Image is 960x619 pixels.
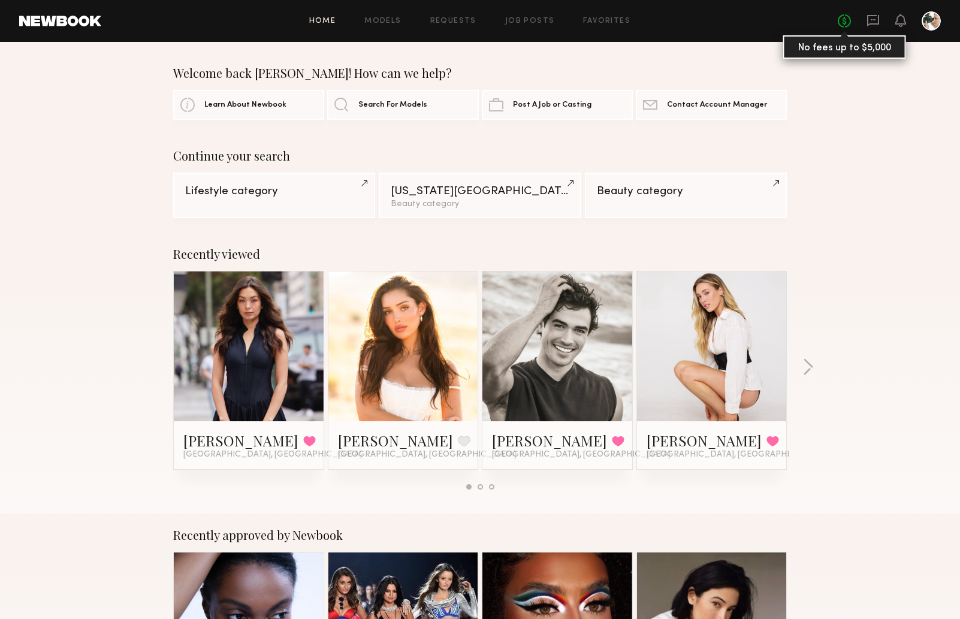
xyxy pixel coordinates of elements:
[173,66,787,80] div: Welcome back [PERSON_NAME]! How can we help?
[492,431,607,450] a: [PERSON_NAME]
[430,17,476,25] a: Requests
[364,17,401,25] a: Models
[183,450,362,460] span: [GEOGRAPHIC_DATA], [GEOGRAPHIC_DATA]
[513,101,591,109] span: Post A Job or Casting
[309,17,336,25] a: Home
[185,186,363,197] div: Lifestyle category
[505,17,555,25] a: Job Posts
[358,101,427,109] span: Search For Models
[327,90,478,120] a: Search For Models
[492,450,671,460] span: [GEOGRAPHIC_DATA], [GEOGRAPHIC_DATA]
[585,173,787,218] a: Beauty category
[667,101,767,109] span: Contact Account Manager
[391,186,569,197] div: [US_STATE][GEOGRAPHIC_DATA]
[173,247,787,261] div: Recently viewed
[173,149,787,163] div: Continue your search
[338,450,517,460] span: [GEOGRAPHIC_DATA], [GEOGRAPHIC_DATA]
[783,35,906,59] div: No fees up to $5,000
[636,90,787,120] a: Contact Account Manager
[647,431,762,450] a: [PERSON_NAME]
[183,431,298,450] a: [PERSON_NAME]
[391,200,569,209] div: Beauty category
[597,186,775,197] div: Beauty category
[338,431,453,450] a: [PERSON_NAME]
[647,450,825,460] span: [GEOGRAPHIC_DATA], [GEOGRAPHIC_DATA]
[583,17,630,25] a: Favorites
[173,173,375,218] a: Lifestyle category
[482,90,633,120] a: Post A Job or Casting
[204,101,286,109] span: Learn About Newbook
[173,528,787,542] div: Recently approved by Newbook
[379,173,581,218] a: [US_STATE][GEOGRAPHIC_DATA]Beauty category
[173,90,324,120] a: Learn About Newbook
[838,14,851,28] a: No fees up to $5,000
